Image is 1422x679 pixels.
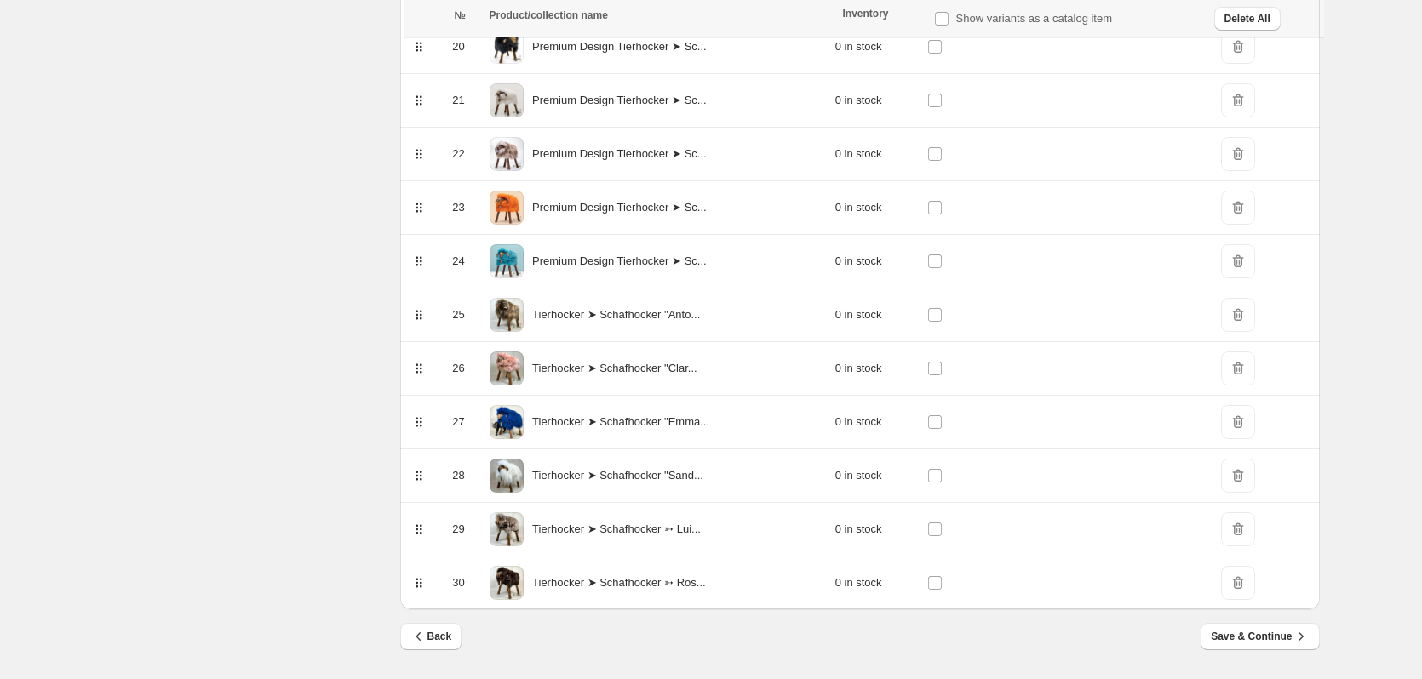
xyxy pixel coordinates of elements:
[490,83,524,117] img: premium-design-tierhocker-schafhocker-paula-glamouroese-madl-eisbaerweiss-designer-schaf-932.webp
[830,128,923,181] td: 0 in stock
[830,503,923,556] td: 0 in stock
[532,574,706,591] p: Tierhocker ➤ Schafhocker ➳ Ros...
[532,92,707,109] p: Premium Design Tierhocker ➤ Sc...
[830,235,923,288] td: 0 in stock
[452,469,464,482] span: 28
[532,414,709,431] p: Tierhocker ➤ Schafhocker "Emma...
[830,74,923,128] td: 0 in stock
[490,459,524,493] img: tierhocker-schafhocker-sandy-wilde-madl-eisbaerweiss-designer-schaf-handgefertigt-690.webp
[455,9,466,21] span: №
[490,405,524,439] img: tierhocker-schafhocker-emma-royale-madl-blau-designer-schaf-handgefertigt-hergestellt-907.webp
[956,12,1113,25] span: Show variants as a catalog item
[532,306,700,323] p: Tierhocker ➤ Schafhocker "Anto...
[532,38,707,55] p: Premium Design Tierhocker ➤ Sc...
[452,522,464,535] span: 29
[490,9,608,21] span: Product/collection name
[452,576,464,589] span: 30
[1224,12,1270,26] span: Delete All
[830,556,923,610] td: 0 in stock
[1214,7,1281,31] button: Delete All
[830,342,923,396] td: 0 in stock
[452,362,464,374] span: 26
[452,308,464,321] span: 25
[452,94,464,106] span: 21
[452,254,464,267] span: 24
[830,288,923,342] td: 0 in stock
[452,415,464,428] span: 27
[532,199,707,216] p: Premium Design Tierhocker ➤ Sc...
[490,244,524,278] img: premium-design-tierhocker-schafhocker-tiffany-royale-madl-tuerkis-designer-schaf-244.webp
[490,351,524,385] img: tierhocker-schafhocker-clara-zuckersuesse-madl-rosa-designer-schaf-handgefertigt-950.webp
[532,360,697,377] p: Tierhocker ➤ Schafhocker "Clar...
[532,253,707,270] p: Premium Design Tierhocker ➤ Sc...
[400,623,462,650] button: Back
[1201,623,1319,650] button: Save & Continue
[452,40,464,53] span: 20
[830,396,923,449] td: 0 in stock
[830,181,923,235] td: 0 in stock
[532,467,703,484] p: Tierhocker ➤ Schafhocker "Sand...
[490,137,524,171] img: premium-design-tierhocker-schafhocker-roberta-extravagante-madl-limited-hocker-schaf-986.webp
[452,201,464,214] span: 23
[843,7,924,20] div: Inventory
[490,191,524,225] img: premium-design-tierhocker-schafhocker-tamia-temperamentvolle-madl-orange-designer-502.webp
[490,512,524,546] img: tierhocker-schafhocker-luisa-wandelbare-madl-sandy-designer-schaf-handgefertigt-198.webp
[532,521,701,538] p: Tierhocker ➤ Schafhocker ➳ Lui...
[830,20,923,74] td: 0 in stock
[490,298,524,332] img: tierhocker-schafhocker-antonia-wilde-madl-fox-designer-schaf-handgefertigt-862.webp
[830,449,923,503] td: 0 in stock
[490,566,524,600] img: tierhocker-schafhocker-rosi-freche-madl-braunbaer-braun-designer-schaf-handgefertigt-593.webp
[532,145,707,163] p: Premium Design Tierhocker ➤ Sc...
[410,628,452,645] span: Back
[452,147,464,160] span: 22
[1211,628,1309,645] span: Save & Continue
